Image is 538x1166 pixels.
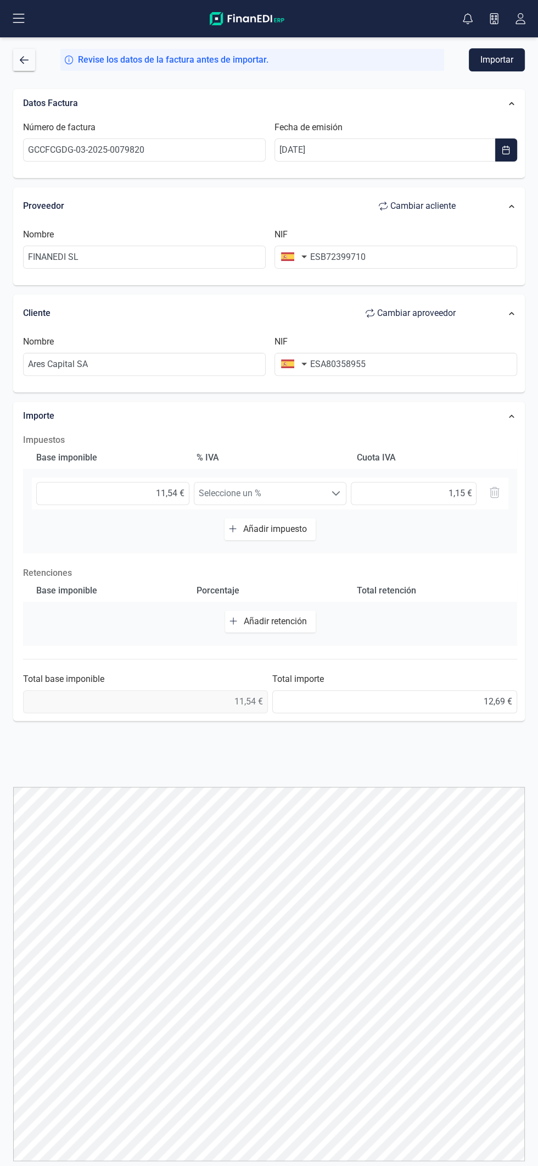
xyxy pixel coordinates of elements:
[355,302,467,324] button: Cambiar aproveedor
[274,335,288,348] label: NIF
[36,482,189,505] input: 0,00 €
[23,228,54,241] label: Nombre
[192,580,348,602] div: Porcentaje
[368,195,467,217] button: Cambiar acliente
[32,580,188,602] div: Base imponible
[23,195,467,217] div: Proveedor
[272,673,324,686] label: Total importe
[352,447,508,469] div: Cuota IVA
[225,610,316,632] button: Añadir retención
[272,690,517,713] input: 0,00 €
[274,228,288,241] label: NIF
[194,482,326,504] span: Seleccione un %
[23,335,54,348] label: Nombre
[352,580,508,602] div: Total retención
[377,307,456,320] span: Cambiar a proveedor
[274,121,343,134] label: Fecha de emisión
[225,518,316,540] button: Añadir impuesto
[23,302,467,324] div: Cliente
[390,199,456,213] span: Cambiar a cliente
[244,616,311,626] span: Añadir retención
[192,447,348,469] div: % IVA
[351,482,477,505] input: 0,00 €
[243,524,311,534] span: Añadir impuesto
[23,673,104,686] label: Total base imponible
[32,447,188,469] div: Base imponible
[23,567,517,580] p: Retenciones
[78,53,268,66] span: Revise los datos de la factura antes de importar.
[23,410,54,421] span: Importe
[210,12,284,25] img: Logo Finanedi
[23,434,517,447] h2: Impuestos
[18,91,472,115] div: Datos Factura
[23,121,96,134] label: Número de factura
[469,48,525,71] button: Importar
